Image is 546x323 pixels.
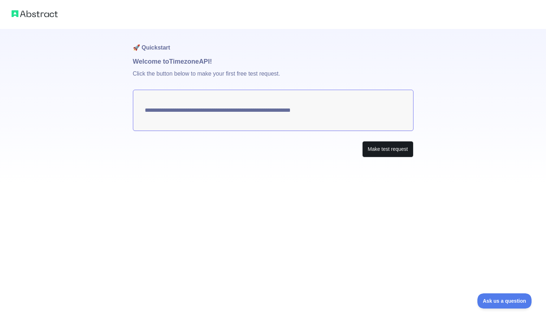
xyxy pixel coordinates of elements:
h1: Welcome to Timezone API! [133,56,413,67]
img: Abstract logo [12,9,58,19]
iframe: Toggle Customer Support [477,293,532,309]
h1: 🚀 Quickstart [133,29,413,56]
p: Click the button below to make your first free test request. [133,67,413,90]
button: Make test request [362,141,413,157]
